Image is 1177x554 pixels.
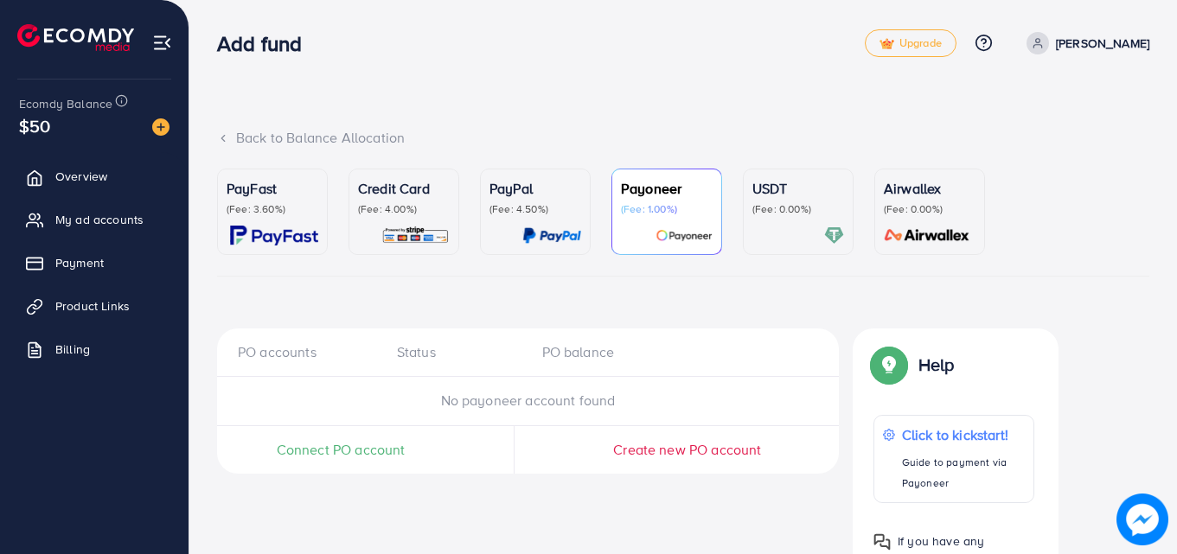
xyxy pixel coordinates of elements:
p: Click to kickstart! [902,424,1025,445]
span: My ad accounts [55,211,144,228]
p: USDT [752,178,844,199]
p: (Fee: 3.60%) [227,202,318,216]
p: (Fee: 4.00%) [358,202,450,216]
span: No payoneer account found [441,391,616,410]
a: Product Links [13,289,176,323]
a: My ad accounts [13,202,176,237]
a: Overview [13,159,176,194]
span: Create new PO account [613,440,761,459]
span: Billing [55,341,90,358]
p: Help [918,354,955,375]
img: card [879,226,976,245]
div: PO balance [528,342,674,362]
img: logo [17,24,134,51]
img: Popup guide [873,349,905,380]
p: Credit Card [358,178,450,199]
span: Ecomdy Balance [19,95,112,112]
span: Product Links [55,297,130,315]
a: [PERSON_NAME] [1020,32,1149,54]
div: PO accounts [238,342,383,362]
p: Guide to payment via Payoneer [902,452,1025,494]
p: (Fee: 1.00%) [621,202,713,216]
div: Status [383,342,528,362]
p: (Fee: 0.00%) [752,202,844,216]
img: image [152,118,170,136]
h3: Add fund [217,31,316,56]
img: card [522,226,581,245]
span: Upgrade [880,37,942,50]
p: PayFast [227,178,318,199]
div: Back to Balance Allocation [217,128,1149,148]
span: Connect PO account [277,440,406,460]
img: card [656,226,713,245]
p: (Fee: 4.50%) [489,202,581,216]
p: Airwallex [884,178,976,199]
span: Payment [55,254,104,271]
span: $50 [19,113,50,138]
img: card [824,226,844,245]
img: card [381,226,450,245]
p: (Fee: 0.00%) [884,202,976,216]
p: Payoneer [621,178,713,199]
img: menu [152,33,172,53]
p: PayPal [489,178,581,199]
img: card [230,226,318,245]
a: tickUpgrade [865,29,956,57]
img: tick [880,38,894,50]
p: [PERSON_NAME] [1056,33,1149,54]
img: Popup guide [873,533,891,551]
img: image [1116,494,1168,545]
span: Overview [55,168,107,185]
a: Billing [13,332,176,366]
a: Payment [13,245,176,280]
